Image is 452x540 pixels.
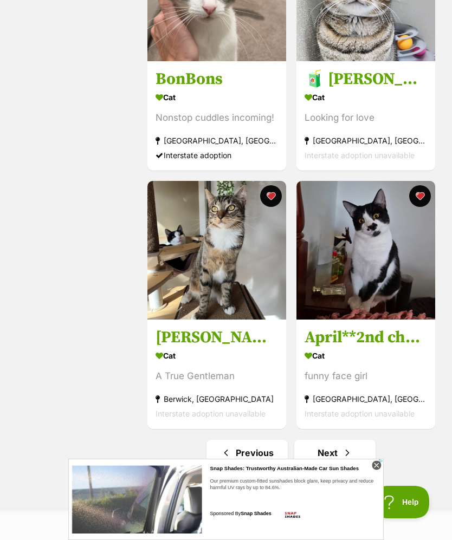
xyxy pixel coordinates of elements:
h3: April**2nd chance Cat rescue** [305,327,427,348]
div: Cat [305,89,427,105]
div: Cat [156,89,278,105]
a: April**2nd chance Cat rescue** Cat funny face girl [GEOGRAPHIC_DATA], [GEOGRAPHIC_DATA] Interstat... [296,319,435,429]
div: [GEOGRAPHIC_DATA], [GEOGRAPHIC_DATA] [156,133,278,148]
a: [PERSON_NAME] Cat A True Gentleman Berwick, [GEOGRAPHIC_DATA] Interstate adoption unavailable fav... [147,319,286,429]
a: 🧃 [PERSON_NAME] 6433 🧃 Cat Looking for love [GEOGRAPHIC_DATA], [GEOGRAPHIC_DATA] Interstate adopt... [296,61,435,171]
span: Interstate adoption unavailable [305,409,415,418]
div: funny face girl [305,369,427,383]
div: [GEOGRAPHIC_DATA], [GEOGRAPHIC_DATA] [305,133,427,148]
img: cookie [1,134,2,135]
span: Interstate adoption unavailable [156,409,266,418]
button: favourite [409,185,430,207]
a: Previous page [206,440,288,466]
img: Bramble [147,181,286,320]
h3: BonBons [156,69,278,89]
span: Interstate adoption unavailable [305,151,415,160]
b: Snap Shades [287,86,338,107]
iframe: Help Scout Beacon - Open [373,486,430,518]
div: Cat [305,348,427,363]
h3: [PERSON_NAME] [156,327,278,348]
a: BonBons Cat Nonstop cuddles incoming! [GEOGRAPHIC_DATA], [GEOGRAPHIC_DATA] Interstate adoption fa... [147,61,286,171]
div: Nonstop cuddles incoming! [156,110,278,125]
h3: 🧃 [PERSON_NAME] 6433 🧃 [305,69,427,89]
div: Berwick, [GEOGRAPHIC_DATA] [156,392,278,406]
button: favourite [260,185,282,207]
a: Next page [294,440,376,466]
div: Interstate adoption [156,148,278,162]
div: Cat [156,348,278,363]
div: [GEOGRAPHIC_DATA], [GEOGRAPHIC_DATA] [305,392,427,406]
iframe: Advertisement [29,486,423,535]
nav: Pagination [146,440,436,466]
div: A True Gentleman [156,369,278,383]
div: Looking for love [305,110,427,125]
img: April**2nd chance Cat rescue** [296,181,435,320]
